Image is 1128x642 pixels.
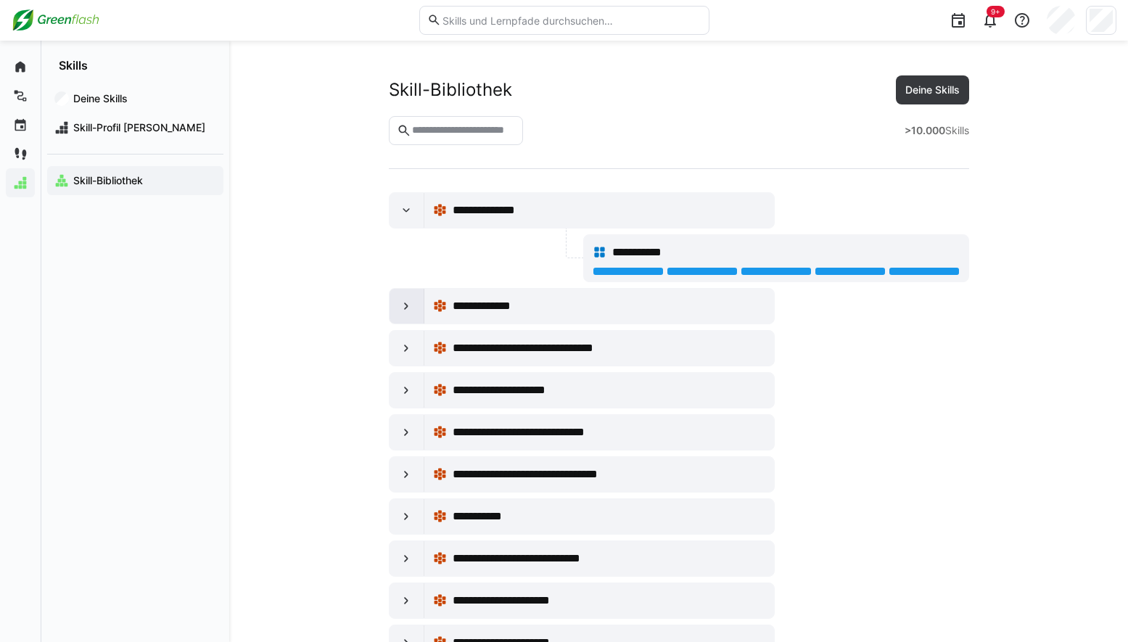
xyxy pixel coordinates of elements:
[905,124,945,136] strong: >10.000
[441,14,701,27] input: Skills und Lernpfade durchsuchen…
[991,7,1000,16] span: 9+
[905,123,969,138] div: Skills
[389,79,512,101] div: Skill-Bibliothek
[903,83,962,97] span: Deine Skills
[71,120,216,135] span: Skill-Profil [PERSON_NAME]
[896,75,969,104] button: Deine Skills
